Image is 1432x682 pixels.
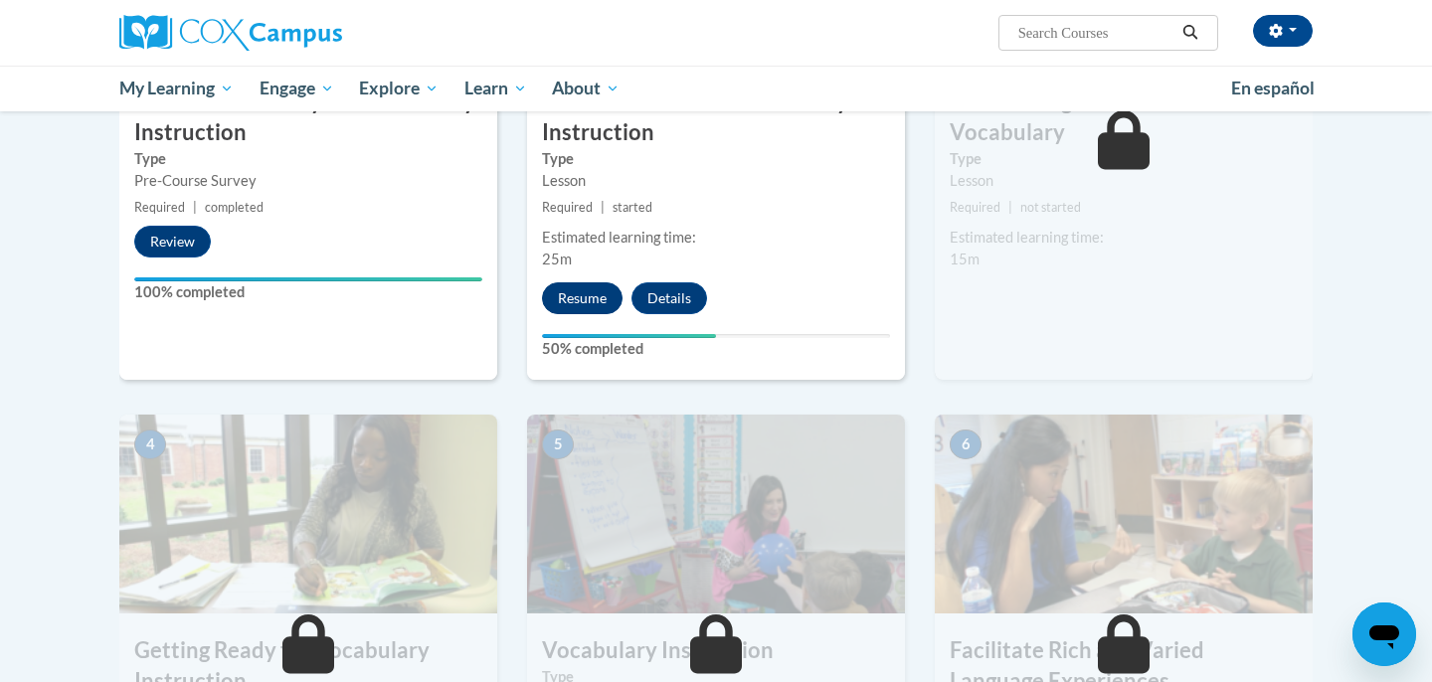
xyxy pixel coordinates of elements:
span: not started [1020,200,1081,215]
div: Estimated learning time: [542,227,890,249]
span: | [601,200,605,215]
span: En español [1231,78,1315,98]
label: 100% completed [134,281,482,303]
span: | [1008,200,1012,215]
h3: Vocabulary Instruction [527,635,905,666]
a: Explore [346,66,451,111]
span: completed [205,200,264,215]
div: Lesson [542,170,890,192]
iframe: Button to launch messaging window [1352,602,1416,666]
span: 6 [950,429,982,459]
a: About [540,66,633,111]
img: Course Image [119,415,497,613]
span: Explore [359,77,439,100]
button: Details [631,282,707,314]
div: Your progress [542,334,716,338]
a: My Learning [106,66,247,111]
span: Engage [260,77,334,100]
label: Type [950,148,1298,170]
span: About [552,77,620,100]
span: 15m [950,251,980,267]
input: Search Courses [1016,21,1175,45]
img: Cox Campus [119,15,342,51]
h3: An Introduction to Vocabulary Instruction [527,86,905,148]
div: Main menu [89,66,1342,111]
span: 5 [542,429,574,459]
label: 50% completed [542,338,890,360]
h3: The Reading Frameworks and Vocabulary [935,86,1313,148]
a: Cox Campus [119,15,497,51]
span: Required [542,200,593,215]
span: started [613,200,652,215]
a: Learn [451,66,540,111]
button: Account Settings [1253,15,1313,47]
img: Course Image [527,415,905,613]
button: Review [134,226,211,257]
span: | [193,200,197,215]
span: 25m [542,251,572,267]
div: Estimated learning time: [950,227,1298,249]
span: Required [134,200,185,215]
div: Your progress [134,277,482,281]
div: Lesson [950,170,1298,192]
span: My Learning [119,77,234,100]
span: Learn [464,77,527,100]
button: Resume [542,282,623,314]
label: Type [542,148,890,170]
a: Engage [247,66,347,111]
img: Course Image [935,415,1313,613]
label: Type [134,148,482,170]
a: En español [1218,68,1328,109]
div: Pre-Course Survey [134,170,482,192]
span: Required [950,200,1000,215]
h3: Pre-Course Survey for Vocabulary Instruction [119,86,497,148]
span: 4 [134,429,166,459]
button: Search [1175,21,1205,45]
